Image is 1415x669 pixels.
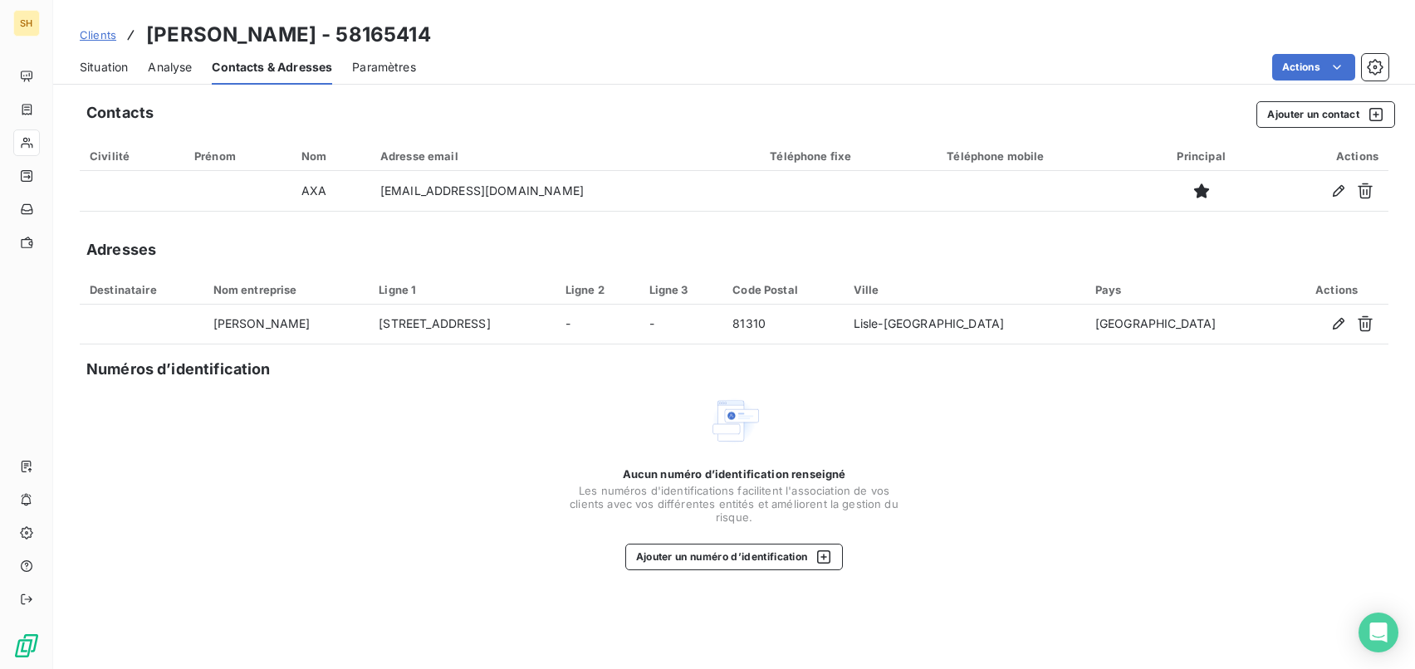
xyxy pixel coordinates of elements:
span: Paramètres [352,59,416,76]
img: Empty state [707,394,761,447]
td: AXA [291,171,370,211]
td: [EMAIL_ADDRESS][DOMAIN_NAME] [370,171,761,211]
div: Actions [1271,149,1378,163]
h3: [PERSON_NAME] - 58165414 [146,20,431,50]
td: - [556,305,639,344]
h5: Adresses [86,238,156,261]
span: Contacts & Adresses [212,59,332,76]
div: Actions [1295,283,1378,296]
div: Destinataire [90,283,193,296]
span: Les numéros d'identifications facilitent l'association de vos clients avec vos différentes entité... [568,484,900,524]
td: [GEOGRAPHIC_DATA] [1085,305,1285,344]
div: Téléphone mobile [947,149,1132,163]
div: Nom entreprise [213,283,360,296]
div: Prénom [194,149,282,163]
td: 81310 [722,305,843,344]
div: Nom [301,149,360,163]
span: Situation [80,59,128,76]
img: Logo LeanPay [13,632,40,659]
div: SH [13,10,40,37]
div: Open Intercom Messenger [1359,613,1398,652]
button: Ajouter un contact [1256,101,1395,128]
button: Actions [1272,54,1355,81]
div: Ligne 2 [566,283,629,296]
div: Code Postal [732,283,833,296]
h5: Contacts [86,101,154,125]
div: Pays [1095,283,1275,296]
span: Analyse [148,59,192,76]
div: Ligne 3 [649,283,713,296]
div: Principal [1152,149,1251,163]
div: Civilité [90,149,174,163]
button: Ajouter un numéro d’identification [625,544,844,570]
a: Clients [80,27,116,43]
td: [PERSON_NAME] [203,305,370,344]
td: Lisle-[GEOGRAPHIC_DATA] [844,305,1085,344]
span: Clients [80,28,116,42]
td: [STREET_ADDRESS] [369,305,556,344]
h5: Numéros d’identification [86,358,271,381]
span: Aucun numéro d’identification renseigné [623,467,846,481]
div: Ligne 1 [379,283,546,296]
div: Téléphone fixe [770,149,927,163]
td: - [639,305,723,344]
div: Adresse email [380,149,751,163]
div: Ville [854,283,1075,296]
